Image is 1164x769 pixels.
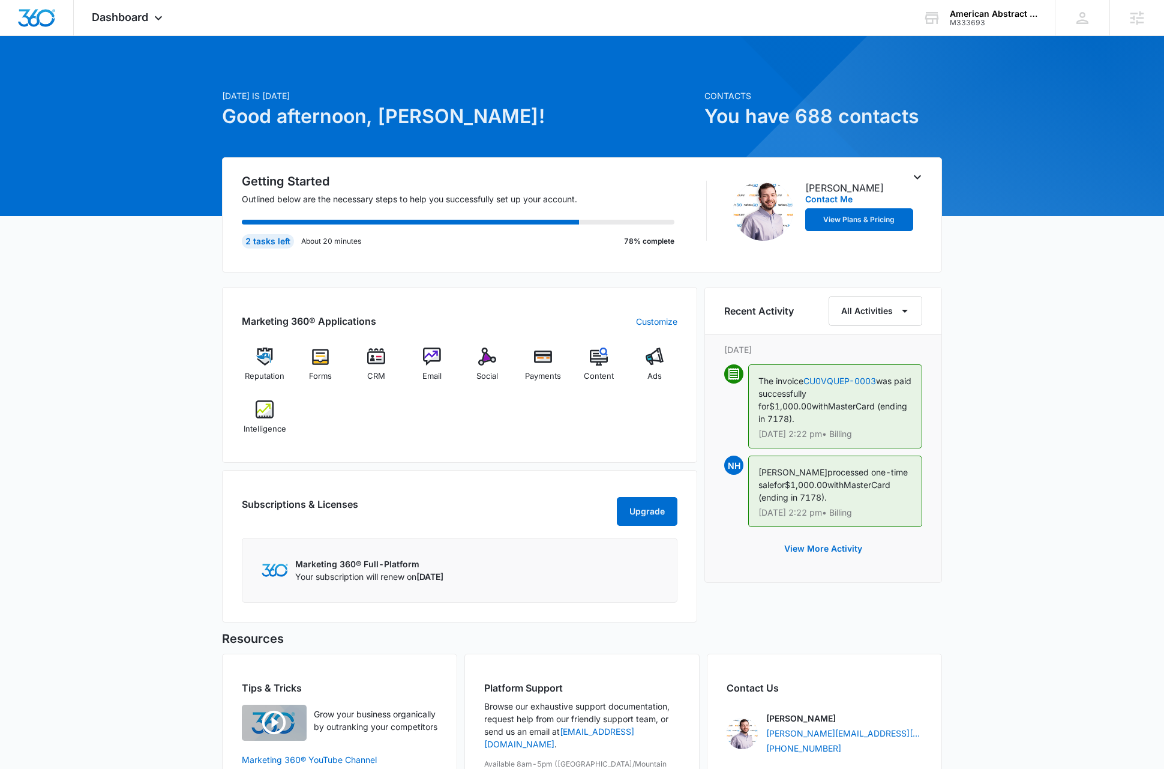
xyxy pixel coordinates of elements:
span: [DATE] [416,571,443,582]
span: with [827,480,844,490]
a: Social [464,348,511,391]
a: CU0VQUEP-0003 [803,376,876,386]
a: Payments [520,348,566,391]
button: All Activities [829,296,922,326]
h5: Resources [222,630,942,648]
span: $1,000.00 [769,401,812,411]
span: processed one-time sale [758,467,908,490]
span: Forms [309,370,332,382]
span: The invoice [758,376,803,386]
p: Your subscription will renew on [295,570,443,583]
a: Marketing 360® YouTube Channel [242,753,437,766]
span: Ads [647,370,662,382]
span: CRM [367,370,385,382]
span: Reputation [245,370,284,382]
a: Forms [298,348,344,391]
h6: Recent Activity [724,304,794,318]
p: [DATE] [724,343,922,356]
span: $1,000.00 [785,480,827,490]
a: [PHONE_NUMBER] [766,742,841,755]
p: Outlined below are the necessary steps to help you successfully set up your account. [242,193,689,205]
a: Intelligence [242,400,288,444]
a: Ads [631,348,677,391]
div: account name [950,9,1037,19]
img: Quick Overview Video [242,705,307,741]
button: Toggle Collapse [910,170,925,184]
img: Marketing 360 Logo [262,564,288,576]
span: Dashboard [92,11,148,23]
a: Reputation [242,348,288,391]
button: Contact Me [805,195,853,204]
span: for [774,480,785,490]
img: Your Marketing Consultant Team [733,181,793,241]
h1: Good afternoon, [PERSON_NAME]! [222,102,697,131]
span: Payments [525,370,561,382]
p: 78% complete [624,236,674,247]
h2: Contact Us [727,681,922,695]
p: [PERSON_NAME] [805,181,884,195]
h1: You have 688 contacts [704,102,942,131]
h2: Platform Support [484,681,680,695]
p: [DATE] is [DATE] [222,89,697,102]
button: View More Activity [772,534,874,563]
div: account id [950,19,1037,27]
span: MasterCard (ending in 7178). [758,401,907,424]
span: Social [476,370,498,382]
a: Content [576,348,622,391]
div: 2 tasks left [242,234,294,249]
a: [PERSON_NAME][EMAIL_ADDRESS][PERSON_NAME][DOMAIN_NAME] [766,727,922,740]
p: Marketing 360® Full-Platform [295,558,443,570]
span: Content [584,370,614,382]
span: was paid successfully for [758,376,911,411]
p: [PERSON_NAME] [766,712,836,725]
p: Grow your business organically by outranking your competitors [314,708,437,733]
h2: Subscriptions & Licenses [242,497,358,521]
span: with [812,401,828,411]
a: Customize [636,315,677,328]
p: About 20 minutes [301,236,361,247]
p: [DATE] 2:22 pm • Billing [758,508,912,517]
p: Contacts [704,89,942,102]
h2: Getting Started [242,172,689,190]
p: [DATE] 2:22 pm • Billing [758,430,912,438]
h2: Tips & Tricks [242,681,437,695]
a: Email [409,348,455,391]
button: Upgrade [617,497,677,526]
button: View Plans & Pricing [805,208,913,231]
p: Browse our exhaustive support documentation, request help from our friendly support team, or send... [484,700,680,750]
span: Email [422,370,442,382]
span: [PERSON_NAME] [758,467,827,477]
a: CRM [353,348,400,391]
span: NH [724,456,743,475]
span: Intelligence [244,423,286,435]
h2: Marketing 360® Applications [242,314,376,328]
img: Nathan Hoover [727,718,758,749]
